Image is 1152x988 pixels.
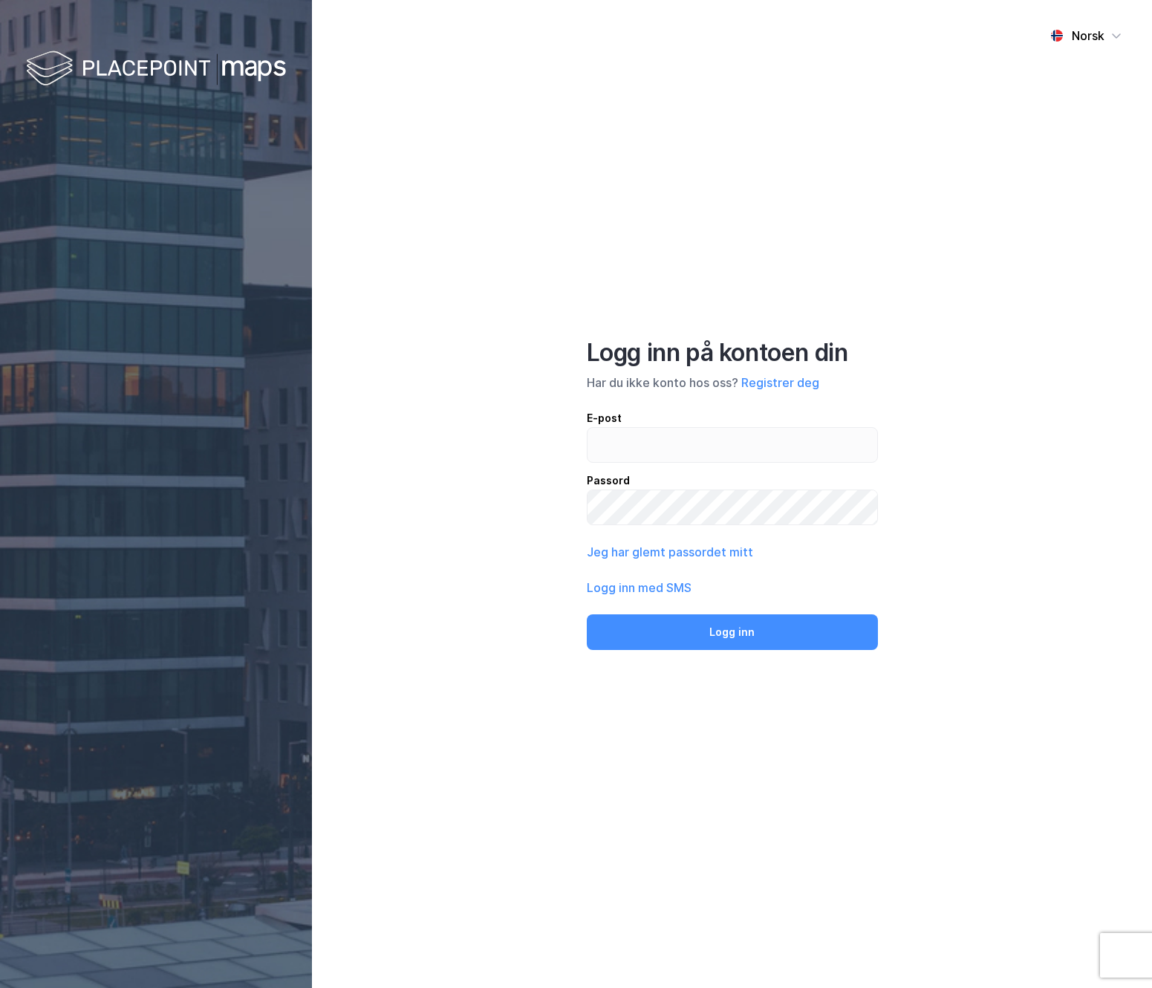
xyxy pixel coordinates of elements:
button: Registrer deg [741,374,819,391]
div: Passord [587,472,878,490]
iframe: Chat Widget [1078,917,1152,988]
img: logo-white.f07954bde2210d2a523dddb988cd2aa7.svg [26,48,286,91]
button: Logg inn med SMS [587,579,691,597]
button: Jeg har glemt passordet mitt [587,543,753,561]
div: Norsk [1072,27,1104,45]
div: Har du ikke konto hos oss? [587,374,878,391]
button: Logg inn [587,614,878,650]
div: Logg inn på kontoen din [587,338,878,368]
div: E-post [587,409,878,427]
